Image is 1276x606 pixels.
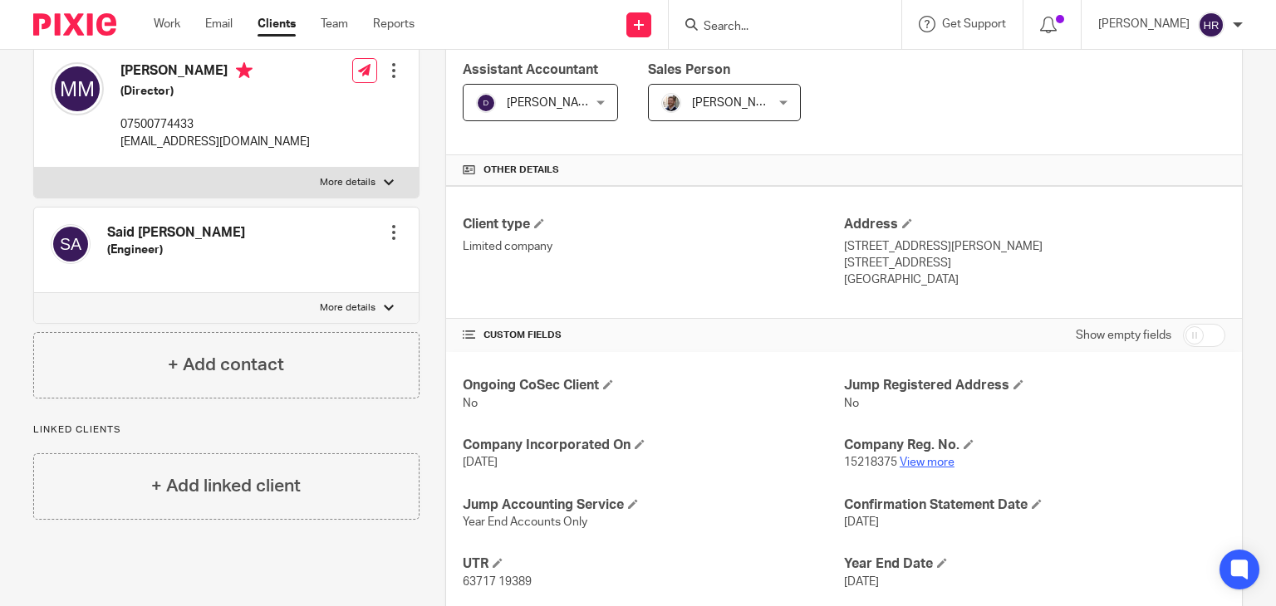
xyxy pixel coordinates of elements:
p: [EMAIL_ADDRESS][DOMAIN_NAME] [120,134,310,150]
a: Team [321,16,348,32]
span: 63717 19389 [463,576,532,588]
a: Clients [258,16,296,32]
span: 15218375 [844,457,897,468]
img: Matt%20Circle.png [661,93,681,113]
span: [DATE] [844,576,879,588]
span: [PERSON_NAME] [692,97,783,109]
span: Other details [483,164,559,177]
h4: CUSTOM FIELDS [463,329,844,342]
label: Show empty fields [1076,327,1171,344]
h4: Said [PERSON_NAME] [107,224,245,242]
a: View more [900,457,955,468]
h4: Confirmation Statement Date [844,496,1225,514]
p: More details [320,301,375,315]
h4: Client type [463,216,844,233]
p: Limited company [463,238,844,255]
span: Get Support [942,18,1006,30]
span: No [463,398,478,409]
a: Reports [373,16,415,32]
h4: Company Reg. No. [844,437,1225,454]
p: 07500774433 [120,116,310,133]
span: Assistant Accountant [463,63,598,76]
input: Search [702,20,851,35]
h4: Jump Accounting Service [463,496,844,514]
img: Pixie [33,13,116,36]
i: Primary [236,62,253,79]
span: [PERSON_NAME] S T [507,97,617,109]
span: [DATE] [463,457,498,468]
img: svg%3E [51,224,91,264]
p: More details [320,176,375,189]
a: Work [154,16,180,32]
h4: UTR [463,555,844,573]
h4: + Add contact [168,352,284,378]
h4: Jump Registered Address [844,377,1225,394]
h4: Company Incorporated On [463,437,844,454]
h4: Ongoing CoSec Client [463,377,844,394]
a: Email [205,16,233,32]
h4: + Add linked client [151,473,301,499]
img: svg%3E [1198,12,1224,38]
h5: (Engineer) [107,242,245,258]
p: [GEOGRAPHIC_DATA] [844,271,1225,288]
h4: Year End Date [844,555,1225,573]
span: Year End Accounts Only [463,516,587,528]
span: [DATE] [844,516,879,528]
img: svg%3E [476,93,496,113]
p: [STREET_ADDRESS][PERSON_NAME] [844,238,1225,255]
p: [STREET_ADDRESS] [844,255,1225,271]
span: Sales Person [648,63,730,76]
h4: Address [844,216,1225,233]
h4: [PERSON_NAME] [120,62,310,83]
p: [PERSON_NAME] [1098,16,1190,32]
span: No [844,398,859,409]
p: Linked clients [33,423,420,437]
img: svg%3E [51,62,104,115]
h5: (Director) [120,83,310,100]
